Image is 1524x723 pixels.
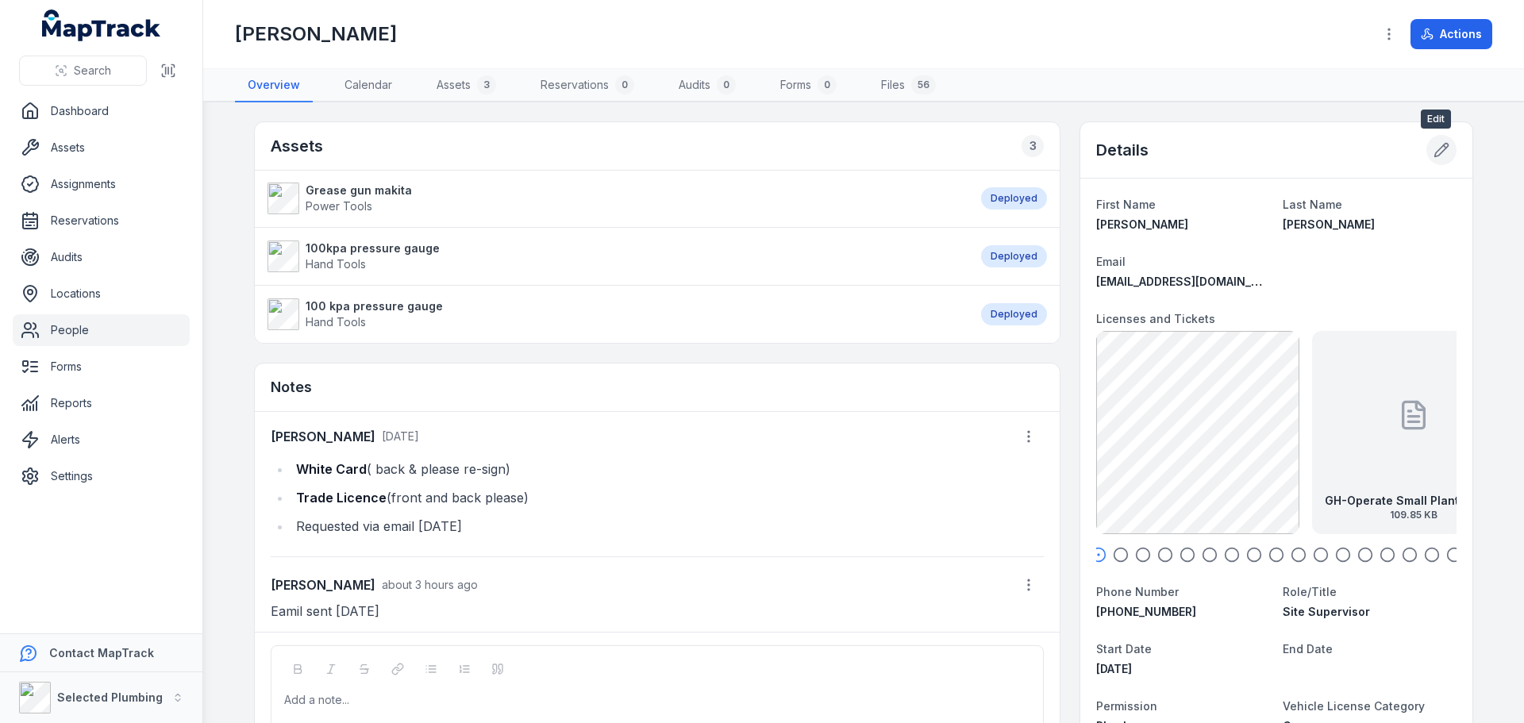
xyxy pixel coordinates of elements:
div: 0 [818,75,837,94]
time: 10/16/2017, 12:00:00 AM [1096,662,1132,675]
strong: Selected Plumbing [57,690,163,704]
time: 9/1/2025, 11:27:00 AM [382,578,478,591]
span: 109.85 KB [1325,509,1503,521]
span: Hand Tools [306,315,366,329]
span: Hand Tools [306,257,366,271]
span: [PERSON_NAME] [1283,217,1375,231]
strong: [PERSON_NAME] [271,575,375,594]
span: [DATE] [1096,662,1132,675]
a: Forms [13,351,190,383]
a: Calendar [332,69,405,102]
a: 100 kpa pressure gaugeHand Tools [267,298,965,330]
div: Deployed [981,187,1047,210]
a: Overview [235,69,313,102]
p: Eamil sent [DATE] [271,600,1044,622]
a: People [13,314,190,346]
span: Start Date [1096,642,1152,656]
a: Audits0 [666,69,749,102]
span: Role/Title [1283,585,1337,598]
strong: Grease gun makita [306,183,412,198]
div: 0 [717,75,736,94]
a: 100kpa pressure gaugeHand Tools [267,240,965,272]
a: Dashboard [13,95,190,127]
span: Search [74,63,111,79]
strong: GH-Operate Small Plant and Equipment, QC Saw, Brick Cutter, Blow Vac, High Pres Spray SOA [1325,493,1503,509]
li: (front and back please) [291,486,1044,509]
li: ( back & please re-sign) [291,458,1044,480]
span: End Date [1283,642,1333,656]
span: [PHONE_NUMBER] [1096,605,1196,618]
span: Permission [1096,699,1157,713]
div: Deployed [981,303,1047,325]
a: Alerts [13,424,190,456]
div: 0 [615,75,634,94]
a: Reports [13,387,190,419]
strong: White Card [296,461,367,477]
button: Actions [1410,19,1492,49]
a: Locations [13,278,190,310]
a: Assignments [13,168,190,200]
div: 56 [911,75,936,94]
a: Reservations0 [528,69,647,102]
li: Requested via email [DATE] [291,515,1044,537]
a: Grease gun makitaPower Tools [267,183,965,214]
a: Settings [13,460,190,492]
span: [DATE] [382,429,419,443]
div: 3 [1022,135,1044,157]
a: Forms0 [768,69,849,102]
strong: Trade Licence [296,490,387,506]
time: 8/20/2025, 1:22:45 PM [382,429,419,443]
a: MapTrack [42,10,161,41]
a: Assets [13,132,190,163]
span: First Name [1096,198,1156,211]
span: Edit [1421,110,1451,129]
h1: [PERSON_NAME] [235,21,397,47]
a: Audits [13,241,190,273]
h2: Details [1096,139,1149,161]
span: [EMAIL_ADDRESS][DOMAIN_NAME] [1096,275,1287,288]
strong: 100kpa pressure gauge [306,240,440,256]
strong: Contact MapTrack [49,646,154,660]
span: Phone Number [1096,585,1179,598]
a: Assets3 [424,69,509,102]
a: Reservations [13,205,190,237]
span: Site Supervisor [1283,605,1370,618]
button: Search [19,56,147,86]
a: Files56 [868,69,949,102]
div: 3 [477,75,496,94]
span: Last Name [1283,198,1342,211]
span: [PERSON_NAME] [1096,217,1188,231]
span: Licenses and Tickets [1096,312,1215,325]
strong: [PERSON_NAME] [271,427,375,446]
span: about 3 hours ago [382,578,478,591]
h3: Notes [271,376,312,398]
h2: Assets [271,135,323,157]
span: Email [1096,255,1126,268]
strong: 100 kpa pressure gauge [306,298,443,314]
span: Vehicle License Category [1283,699,1425,713]
span: Power Tools [306,199,372,213]
div: Deployed [981,245,1047,267]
